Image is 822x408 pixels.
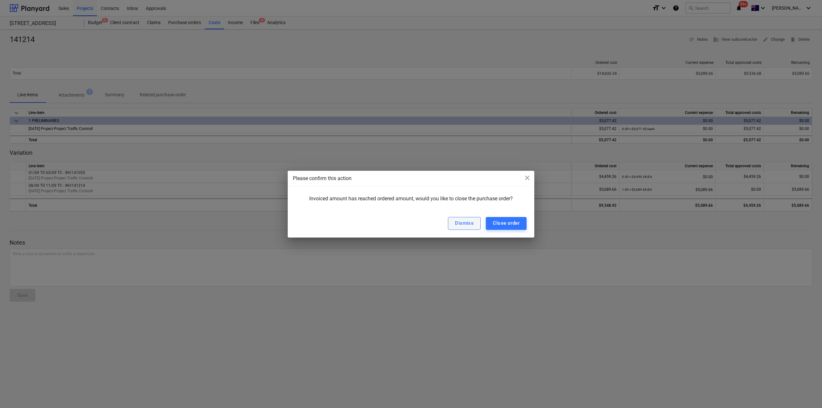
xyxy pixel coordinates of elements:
[293,175,529,182] div: Please confirm this action
[493,219,520,227] div: Close order
[486,217,527,230] button: Close order
[790,377,822,408] iframe: Chat Widget
[455,219,474,227] div: Dismiss
[295,195,527,207] div: Invoiced amount has reached ordered amount, would you like to close the purchase order?
[448,217,481,230] button: Dismiss
[523,174,531,184] div: close
[523,174,531,182] span: close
